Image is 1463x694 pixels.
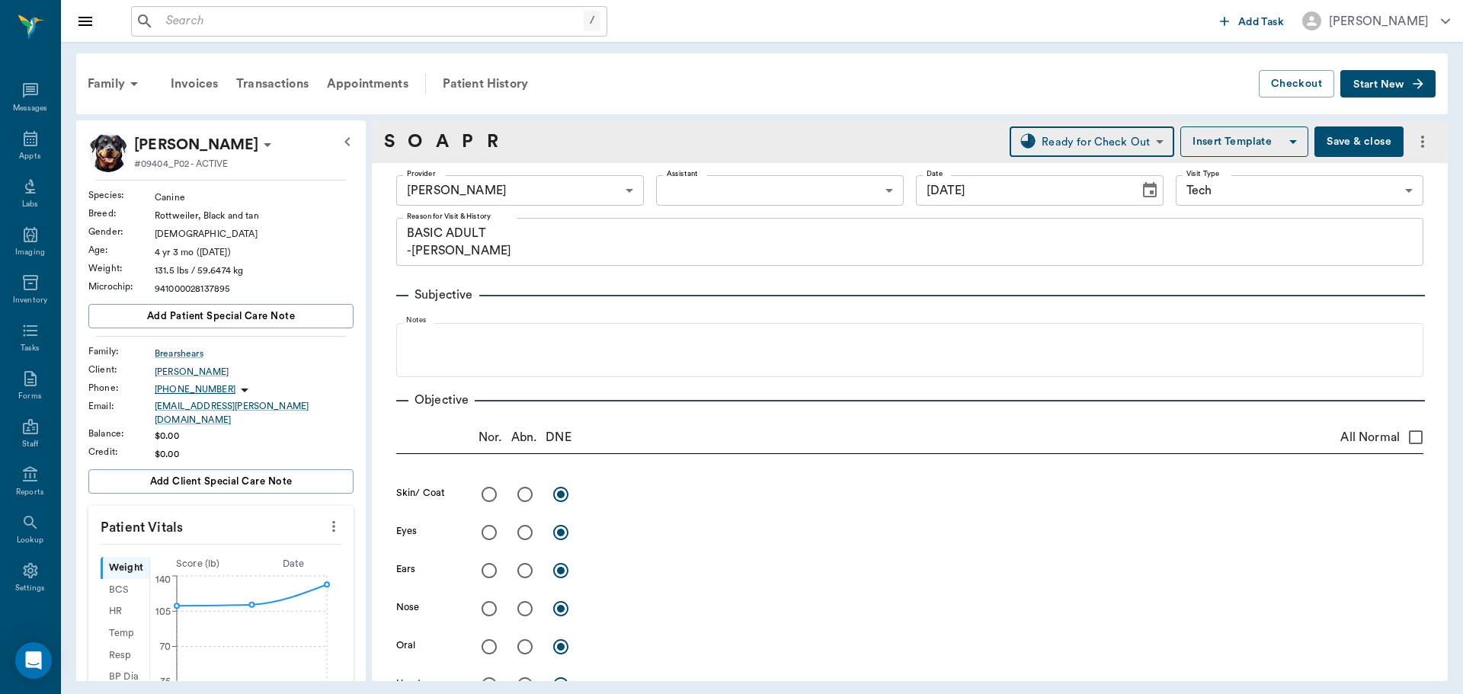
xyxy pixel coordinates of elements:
button: more [1410,129,1436,155]
label: Skin/ Coat [396,486,445,500]
tspan: 70 [160,642,171,651]
button: Add patient Special Care Note [88,304,354,328]
div: Temp [101,622,149,644]
div: Reports [16,487,44,498]
a: Invoices [162,66,227,102]
div: $0.00 [155,429,354,443]
div: Staff [22,439,38,450]
input: MM/DD/YYYY [916,175,1128,206]
button: Save & close [1314,126,1404,157]
div: Settings [15,583,46,594]
label: Ears [396,562,415,576]
label: Nose [396,600,419,614]
div: Thor Brearshears [134,133,258,157]
p: Objective [408,391,475,409]
div: HR [101,601,149,623]
div: [PERSON_NAME] [1329,12,1429,30]
div: Phone : [88,381,155,395]
span: Add client Special Care Note [150,473,293,490]
button: Choose date, selected date is Oct 13, 2025 [1135,175,1165,206]
span: All Normal [1340,428,1400,446]
a: Patient History [434,66,537,102]
tspan: 35 [160,677,171,686]
div: Family : [88,344,155,358]
div: Forms [18,391,41,402]
div: Weight : [88,261,155,275]
a: S [384,128,395,155]
a: [PERSON_NAME] [155,365,354,379]
div: Imaging [15,247,45,258]
div: Rottweiler, Black and tan [155,209,354,222]
a: O [408,128,422,155]
input: Search [160,11,584,32]
a: P [462,128,473,155]
div: Lookup [17,535,43,546]
tspan: 140 [155,575,170,584]
a: Appointments [318,66,418,102]
button: Start New [1340,70,1436,98]
div: Family [78,66,152,102]
div: Resp [101,644,149,667]
div: Species : [88,188,155,202]
img: Profile Image [88,133,128,172]
label: Reason for Visit & History [407,211,491,222]
label: Notes [406,315,427,326]
label: Visit Type [1186,168,1220,179]
button: Insert Template [1180,126,1308,157]
div: Breed : [88,206,155,220]
tspan: 105 [155,606,170,616]
label: Provider [407,168,435,179]
div: Age : [88,243,155,257]
div: Open Intercom Messenger [15,642,52,679]
div: Client : [88,363,155,376]
div: / [584,11,600,31]
label: Date [927,168,943,179]
div: Balance : [88,427,155,440]
p: DNE [546,428,571,446]
div: [PERSON_NAME] [396,175,644,206]
button: Add client Special Care Note [88,469,354,494]
div: Tasks [21,343,40,354]
p: Patient Vitals [88,506,354,544]
a: Transactions [227,66,318,102]
div: Canine [155,190,354,204]
div: 941000028137895 [155,282,354,296]
button: more [322,513,346,539]
div: BCS [101,579,149,601]
div: Inventory [13,295,47,306]
textarea: BASIC ADULT -[PERSON_NAME] [407,225,1413,260]
div: Gender : [88,225,155,238]
div: 131.5 lbs / 59.6474 kg [155,264,354,277]
div: $0.00 [155,447,354,461]
button: Add Task [1214,7,1290,35]
div: Microchip : [88,280,155,293]
div: Email : [88,399,155,413]
div: [DEMOGRAPHIC_DATA] [155,227,354,241]
div: Score ( lb ) [150,557,246,571]
p: [PHONE_NUMBER] [155,383,235,396]
a: R [487,128,498,155]
span: Add patient Special Care Note [147,308,295,325]
p: [PERSON_NAME] [134,133,258,157]
div: BP Dia [101,667,149,689]
label: Eyes [396,524,417,538]
div: Appts [19,151,40,162]
button: Checkout [1259,70,1334,98]
label: Heart [396,676,422,690]
a: [EMAIL_ADDRESS][PERSON_NAME][DOMAIN_NAME] [155,399,354,427]
div: Date [245,557,341,571]
button: [PERSON_NAME] [1290,7,1462,35]
div: Messages [13,103,48,114]
a: Brearshears [155,347,354,360]
p: Subjective [408,286,479,304]
button: Close drawer [70,6,101,37]
label: Oral [396,638,415,652]
div: Tech [1176,175,1423,206]
p: Nor. [479,428,502,446]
